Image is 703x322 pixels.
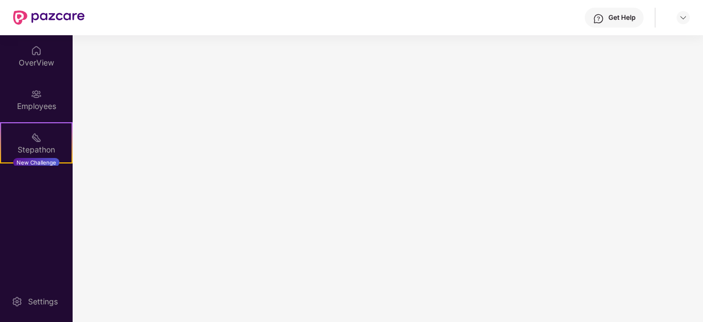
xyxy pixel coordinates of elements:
[31,89,42,100] img: svg+xml;base64,PHN2ZyBpZD0iRW1wbG95ZWVzIiB4bWxucz0iaHR0cDovL3d3dy53My5vcmcvMjAwMC9zdmciIHdpZHRoPS...
[1,144,72,155] div: Stepathon
[13,10,85,25] img: New Pazcare Logo
[608,13,635,22] div: Get Help
[25,296,61,307] div: Settings
[679,13,688,22] img: svg+xml;base64,PHN2ZyBpZD0iRHJvcGRvd24tMzJ4MzIiIHhtbG5zPSJodHRwOi8vd3d3LnczLm9yZy8yMDAwL3N2ZyIgd2...
[12,296,23,307] img: svg+xml;base64,PHN2ZyBpZD0iU2V0dGluZy0yMHgyMCIgeG1sbnM9Imh0dHA6Ly93d3cudzMub3JnLzIwMDAvc3ZnIiB3aW...
[593,13,604,24] img: svg+xml;base64,PHN2ZyBpZD0iSGVscC0zMngzMiIgeG1sbnM9Imh0dHA6Ly93d3cudzMub3JnLzIwMDAvc3ZnIiB3aWR0aD...
[31,132,42,143] img: svg+xml;base64,PHN2ZyB4bWxucz0iaHR0cDovL3d3dy53My5vcmcvMjAwMC9zdmciIHdpZHRoPSIyMSIgaGVpZ2h0PSIyMC...
[31,45,42,56] img: svg+xml;base64,PHN2ZyBpZD0iSG9tZSIgeG1sbnM9Imh0dHA6Ly93d3cudzMub3JnLzIwMDAvc3ZnIiB3aWR0aD0iMjAiIG...
[13,158,59,167] div: New Challenge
